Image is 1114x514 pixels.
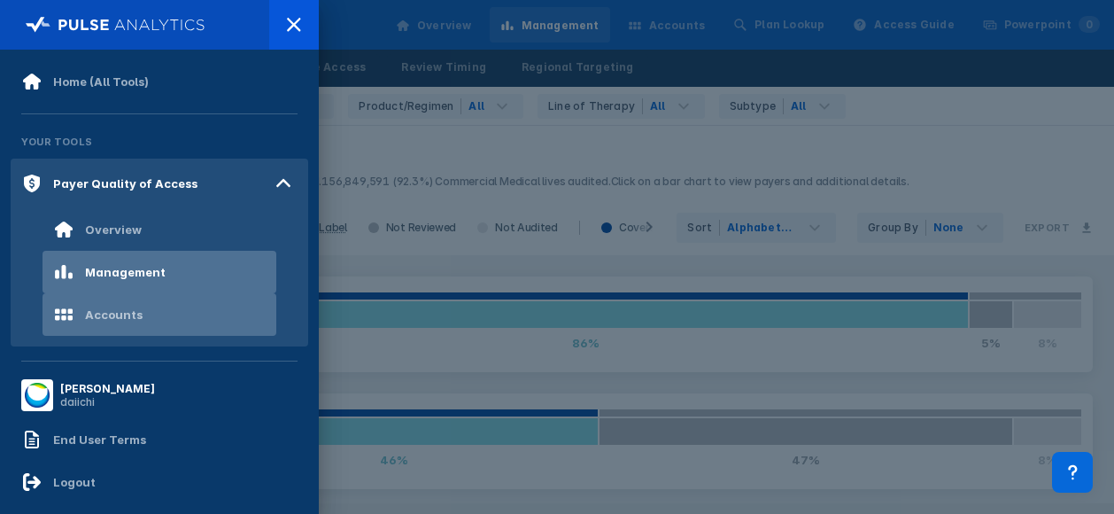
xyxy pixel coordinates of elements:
[85,308,143,322] div: Accounts
[11,251,308,293] a: Management
[11,60,308,103] a: Home (All Tools)
[11,208,308,251] a: Overview
[11,293,308,336] a: Accounts
[11,125,308,159] div: Your Tools
[60,395,155,409] div: daiichi
[60,382,155,395] div: [PERSON_NAME]
[85,265,166,279] div: Management
[1052,452,1093,493] div: Contact Support
[85,222,142,237] div: Overview
[53,475,96,489] div: Logout
[53,74,149,89] div: Home (All Tools)
[53,176,197,191] div: Payer Quality of Access
[25,383,50,408] img: menu button
[11,418,308,461] a: End User Terms
[26,12,205,37] img: pulse-logo-full-white.svg
[53,432,146,447] div: End User Terms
